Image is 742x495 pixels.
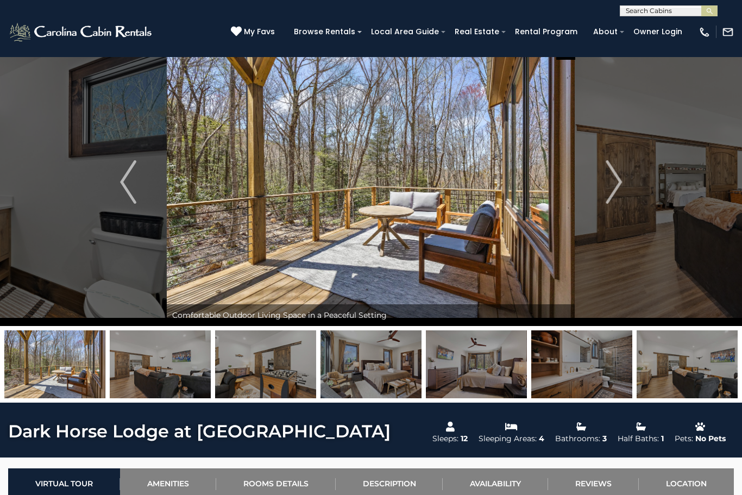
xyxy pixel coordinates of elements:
a: My Favs [231,26,278,38]
a: Local Area Guide [366,23,444,40]
span: My Favs [244,26,275,37]
img: 164375621 [320,330,422,398]
img: phone-regular-white.png [699,26,710,38]
img: arrow [606,160,622,204]
button: Previous [90,38,167,326]
img: White-1-2.png [8,21,155,43]
div: Comfortable Outdoor Living Space in a Peaceful Setting [167,304,575,326]
img: mail-regular-white.png [722,26,734,38]
img: 164375616 [110,330,211,398]
a: Browse Rentals [288,23,361,40]
img: arrow [120,160,136,204]
img: 164375620 [4,330,105,398]
a: Owner Login [628,23,688,40]
a: Real Estate [449,23,505,40]
button: Next [575,38,652,326]
img: 164375622 [426,330,527,398]
img: 164375617 [215,330,316,398]
a: Rental Program [510,23,583,40]
img: 164375623 [531,330,632,398]
a: About [588,23,623,40]
img: 164375615 [637,330,738,398]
